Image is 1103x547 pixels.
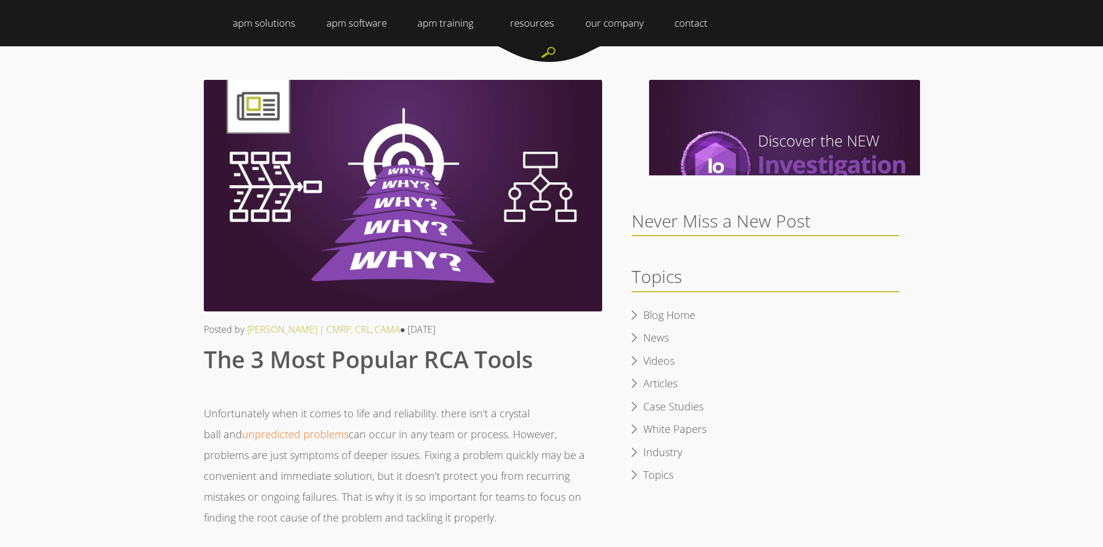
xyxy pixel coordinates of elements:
a: White Papers [632,421,718,438]
span: Topics [632,265,682,288]
img: Meet the New Investigation Optimizer | September 2020 [649,80,920,311]
a: unpredicted problems [242,427,349,441]
a: News [632,329,680,347]
a: Articles [632,375,689,392]
span: The 3 Most Popular RCA Tools [204,343,533,375]
a: Topics [632,467,685,484]
a: Industry [632,444,694,461]
a: [PERSON_NAME] | CMRP, CRL, CAMA [247,323,400,336]
span: Never Miss a New Post [632,209,811,233]
span: Posted by [204,323,244,336]
a: Case Studies [632,398,715,416]
a: Videos [632,353,686,370]
span: ● [DATE] [400,323,436,336]
p: Unfortunately when it comes to life and reliability. there isn't a crystal ball and can occur in ... [204,403,602,528]
div: Navigation Menu [632,304,900,492]
a: Blog Home [632,307,707,324]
